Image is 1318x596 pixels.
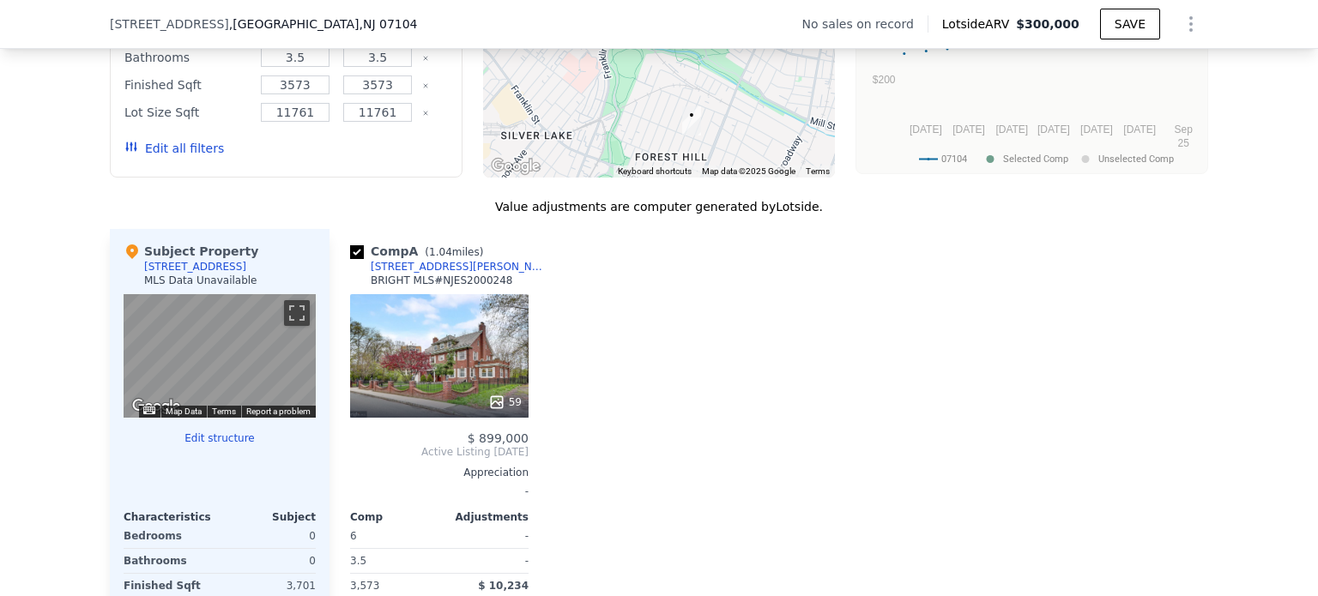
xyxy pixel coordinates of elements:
[229,15,418,33] span: , [GEOGRAPHIC_DATA]
[124,294,316,418] div: Street View
[910,123,942,135] text: [DATE]
[124,524,216,548] div: Bedrooms
[1016,17,1079,31] span: $300,000
[1080,123,1113,135] text: [DATE]
[350,580,379,592] span: 3,573
[124,243,258,260] div: Subject Property
[350,549,436,573] div: 3.5
[124,73,251,97] div: Finished Sqft
[487,155,544,178] a: Open this area in Google Maps (opens a new window)
[124,100,251,124] div: Lot Size Sqft
[487,155,544,178] img: Google
[166,406,202,418] button: Map Data
[124,294,316,418] div: Map
[124,45,251,69] div: Bathrooms
[1178,137,1190,149] text: 25
[124,140,224,157] button: Edit all filters
[350,260,549,274] a: [STREET_ADDRESS][PERSON_NAME]
[1175,123,1194,135] text: Sep
[468,431,529,445] span: $ 899,000
[246,406,311,416] a: Report a problem
[128,395,184,418] img: Google
[124,431,316,445] button: Edit structure
[350,445,529,459] span: Active Listing [DATE]
[144,260,246,274] div: [STREET_ADDRESS]
[478,580,529,592] span: $ 10,234
[1037,123,1070,135] text: [DATE]
[422,110,429,117] button: Clear
[371,274,512,287] div: BRIGHT MLS # NJES2000248
[284,300,310,326] button: Toggle fullscreen view
[422,55,429,62] button: Clear
[350,466,529,479] div: Appreciation
[350,510,439,524] div: Comp
[223,549,316,573] div: 0
[941,154,967,165] text: 07104
[443,524,529,548] div: -
[418,246,490,258] span: ( miles)
[220,510,316,524] div: Subject
[143,406,155,414] button: Keyboard shortcuts
[124,510,220,524] div: Characteristics
[144,274,257,287] div: MLS Data Unavailable
[873,74,896,86] text: $200
[702,166,795,176] span: Map data ©2025 Google
[110,198,1208,215] div: Value adjustments are computer generated by Lotside .
[422,82,429,89] button: Clear
[806,166,830,176] a: Terms (opens in new tab)
[350,243,490,260] div: Comp A
[359,17,417,31] span: , NJ 07104
[1174,7,1208,41] button: Show Options
[942,15,1016,33] span: Lotside ARV
[995,123,1028,135] text: [DATE]
[1100,9,1160,39] button: SAVE
[952,123,985,135] text: [DATE]
[443,549,529,573] div: -
[124,549,216,573] div: Bathrooms
[488,394,522,411] div: 59
[371,260,549,274] div: [STREET_ADDRESS][PERSON_NAME]
[618,166,692,178] button: Keyboard shortcuts
[350,479,529,503] div: -
[212,406,236,416] a: Terms (opens in new tab)
[223,524,316,548] div: 0
[128,395,184,418] a: Open this area in Google Maps (opens a new window)
[675,99,708,142] div: 229 Montclair Ave # 233
[802,15,928,33] div: No sales on record
[429,246,452,258] span: 1.04
[1123,123,1156,135] text: [DATE]
[1003,154,1068,165] text: Selected Comp
[110,15,229,33] span: [STREET_ADDRESS]
[1098,154,1174,165] text: Unselected Comp
[439,510,529,524] div: Adjustments
[350,530,357,542] span: 6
